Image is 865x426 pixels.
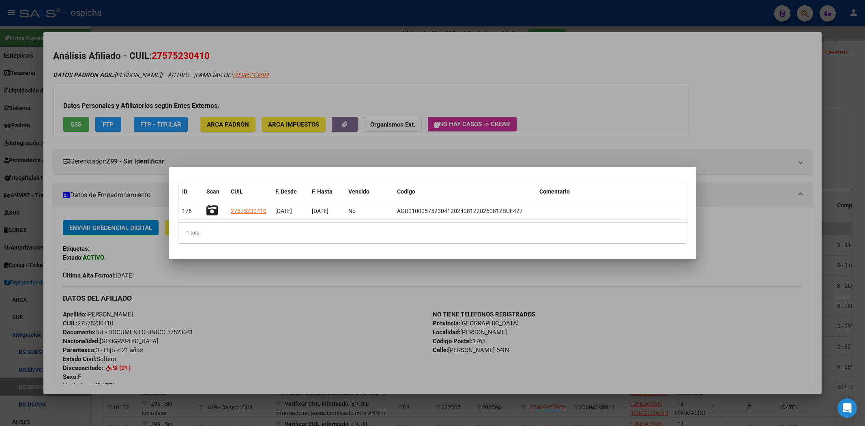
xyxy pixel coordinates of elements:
span: 176 [182,208,192,214]
span: No [348,208,356,214]
div: 1 total [179,223,687,243]
span: 27575230410 [231,208,266,214]
span: ID [182,188,187,195]
datatable-header-cell: Codigo [394,183,536,200]
datatable-header-cell: CUIL [228,183,272,200]
span: Comentario [539,188,570,195]
datatable-header-cell: F. Hasta [309,183,345,200]
span: Scan [206,188,219,195]
datatable-header-cell: Scan [203,183,228,200]
span: [DATE] [275,208,292,214]
datatable-header-cell: Vencido [345,183,394,200]
span: F. Desde [275,188,297,195]
span: F. Hasta [312,188,333,195]
span: AGR01000575230412024081220260812BUE427 [397,208,523,214]
datatable-header-cell: Comentario [536,183,687,200]
span: CUIL [231,188,243,195]
datatable-header-cell: F. Desde [272,183,309,200]
span: Codigo [397,188,415,195]
span: Vencido [348,188,369,195]
div: Open Intercom Messenger [837,398,857,418]
span: [DATE] [312,208,328,214]
datatable-header-cell: ID [179,183,203,200]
